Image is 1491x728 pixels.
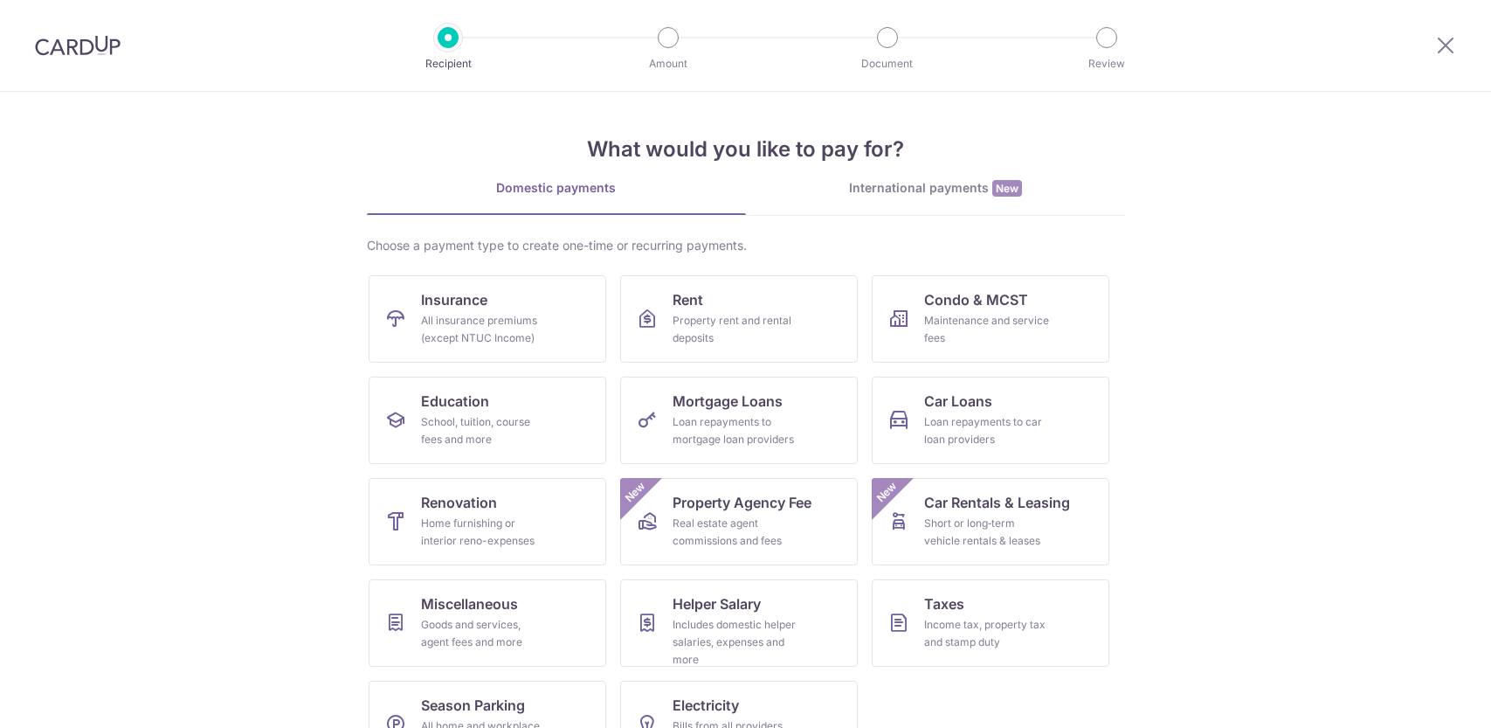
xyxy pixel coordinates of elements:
a: Car LoansLoan repayments to car loan providers [872,377,1109,464]
div: Income tax, property tax and stamp duty [924,616,1050,651]
span: Helper Salary [673,593,761,614]
span: Car Rentals & Leasing [924,492,1070,513]
div: Home furnishing or interior reno-expenses [421,515,547,550]
p: Document [823,55,952,73]
span: Condo & MCST [924,289,1028,310]
span: Insurance [421,289,487,310]
a: Condo & MCSTMaintenance and service fees [872,275,1109,363]
div: Includes domestic helper salaries, expenses and more [673,616,798,669]
p: Amount [604,55,733,73]
span: Property Agency Fee [673,492,811,513]
a: Mortgage LoansLoan repayments to mortgage loan providers [620,377,858,464]
a: RentProperty rent and rental deposits [620,275,858,363]
div: Loan repayments to mortgage loan providers [673,413,798,448]
div: Maintenance and service fees [924,312,1050,347]
div: Goods and services, agent fees and more [421,616,547,651]
span: Miscellaneous [421,593,518,614]
span: New [872,478,901,507]
span: Car Loans [924,391,992,412]
p: Recipient [383,55,513,73]
span: New [620,478,649,507]
a: Car Rentals & LeasingShort or long‑term vehicle rentals & leasesNew [872,478,1109,565]
h4: What would you like to pay for? [367,134,1125,165]
a: MiscellaneousGoods and services, agent fees and more [369,579,606,667]
div: All insurance premiums (except NTUC Income) [421,312,547,347]
div: Loan repayments to car loan providers [924,413,1050,448]
span: New [992,180,1022,197]
a: Property Agency FeeReal estate agent commissions and feesNew [620,478,858,565]
span: Season Parking [421,695,525,716]
div: Choose a payment type to create one-time or recurring payments. [367,237,1125,254]
a: TaxesIncome tax, property tax and stamp duty [872,579,1109,667]
div: Short or long‑term vehicle rentals & leases [924,515,1050,550]
span: Electricity [673,695,739,716]
a: InsuranceAll insurance premiums (except NTUC Income) [369,275,606,363]
span: Mortgage Loans [673,391,783,412]
span: Education [421,391,489,412]
div: Domestic payments [367,179,746,197]
a: Helper SalaryIncludes domestic helper salaries, expenses and more [620,579,858,667]
a: RenovationHome furnishing or interior reno-expenses [369,478,606,565]
a: EducationSchool, tuition, course fees and more [369,377,606,464]
span: Rent [673,289,703,310]
span: Taxes [924,593,964,614]
img: CardUp [35,35,121,56]
span: Renovation [421,492,497,513]
div: Real estate agent commissions and fees [673,515,798,550]
div: School, tuition, course fees and more [421,413,547,448]
div: International payments [746,179,1125,198]
div: Property rent and rental deposits [673,312,798,347]
p: Review [1042,55,1171,73]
